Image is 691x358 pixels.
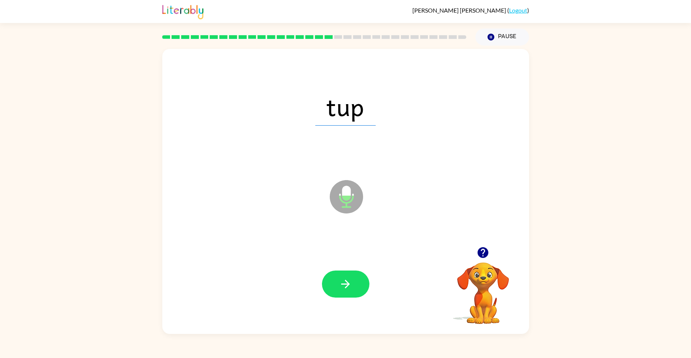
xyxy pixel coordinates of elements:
img: Literably [162,3,203,19]
a: Logout [509,7,527,14]
span: [PERSON_NAME] [PERSON_NAME] [412,7,507,14]
button: Pause [475,29,529,46]
div: ( ) [412,7,529,14]
video: Your browser must support playing .mp4 files to use Literably. Please try using another browser. [446,251,520,325]
span: tup [315,87,376,126]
